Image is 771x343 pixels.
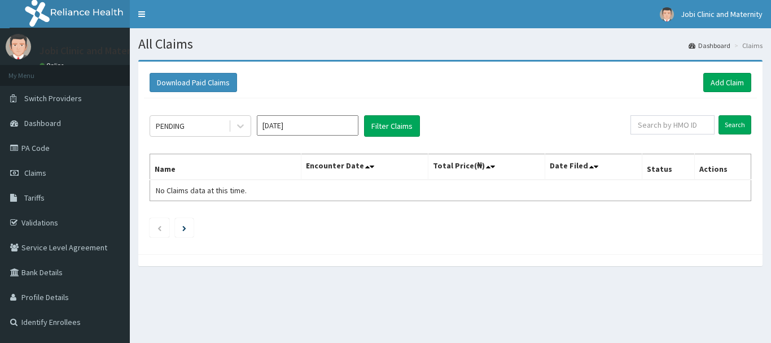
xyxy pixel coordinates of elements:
img: User Image [660,7,674,21]
button: Filter Claims [364,115,420,137]
th: Total Price(₦) [428,154,545,180]
a: Online [40,62,67,70]
button: Download Paid Claims [150,73,237,92]
span: No Claims data at this time. [156,185,247,196]
input: Search by HMO ID [630,115,715,134]
a: Previous page [157,223,162,233]
li: Claims [731,41,763,50]
th: Actions [694,154,751,180]
span: Jobi Clinic and Maternity [681,9,763,19]
span: Claims [24,168,46,178]
p: Jobi Clinic and Maternity [40,46,148,56]
th: Name [150,154,301,180]
th: Date Filed [545,154,642,180]
input: Select Month and Year [257,115,358,136]
a: Dashboard [689,41,730,50]
input: Search [719,115,751,134]
a: Next page [182,223,186,233]
a: Add Claim [703,73,751,92]
span: Dashboard [24,118,61,128]
span: Tariffs [24,193,45,203]
h1: All Claims [138,37,763,51]
img: User Image [6,34,31,59]
th: Encounter Date [301,154,428,180]
th: Status [642,154,695,180]
div: PENDING [156,120,185,132]
span: Switch Providers [24,93,82,103]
